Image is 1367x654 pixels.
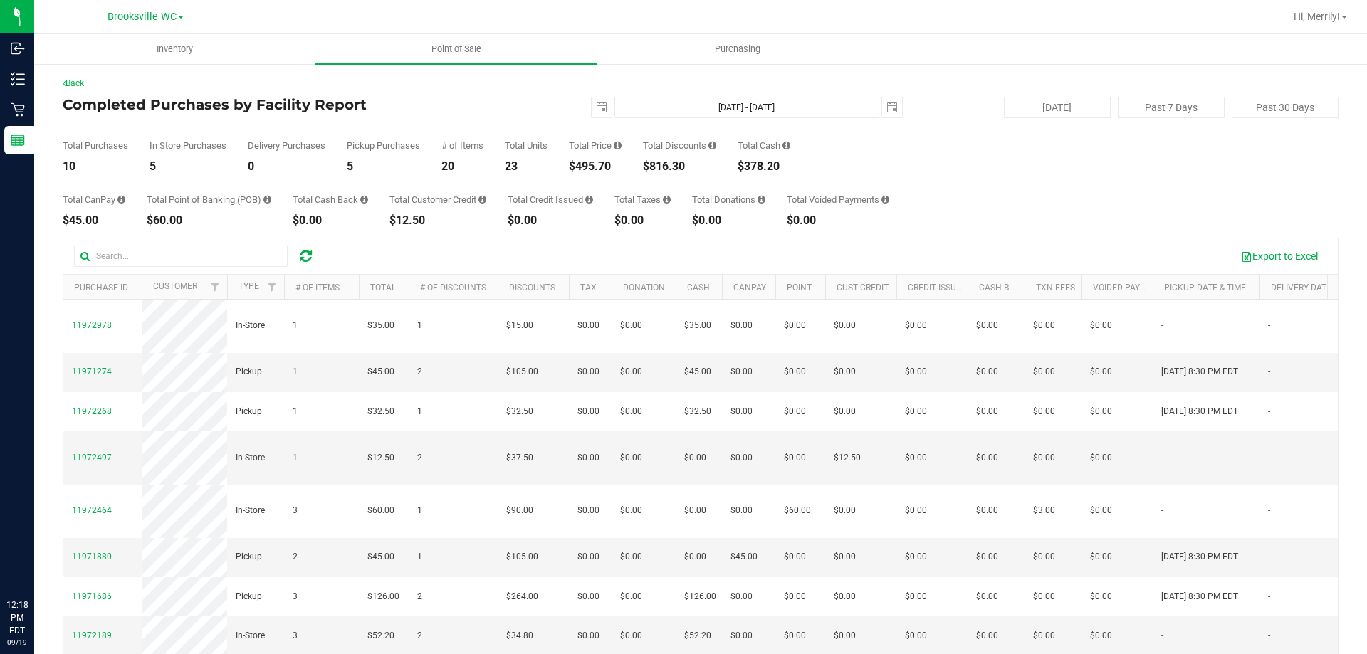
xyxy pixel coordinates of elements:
[441,161,483,172] div: 20
[367,451,394,465] span: $12.50
[577,590,599,603] span: $0.00
[72,406,112,416] span: 11972268
[1161,365,1238,379] span: [DATE] 8:30 PM EDT
[478,195,486,204] i: Sum of the successful, non-voided payments using account credit for all purchases in the date range.
[1033,365,1055,379] span: $0.00
[834,319,856,332] span: $0.00
[11,133,25,147] inline-svg: Reports
[11,72,25,86] inline-svg: Inventory
[1268,629,1270,643] span: -
[1161,451,1163,465] span: -
[236,451,265,465] span: In-Store
[1090,365,1112,379] span: $0.00
[63,215,125,226] div: $45.00
[620,405,642,418] span: $0.00
[1268,365,1270,379] span: -
[1268,504,1270,517] span: -
[63,195,125,204] div: Total CanPay
[905,451,927,465] span: $0.00
[506,590,538,603] span: $264.00
[1090,319,1112,332] span: $0.00
[643,141,716,150] div: Total Discounts
[236,550,262,564] span: Pickup
[1268,590,1270,603] span: -
[1090,504,1112,517] span: $0.00
[1090,590,1112,603] span: $0.00
[784,550,806,564] span: $0.00
[1161,629,1163,643] span: -
[63,141,128,150] div: Total Purchases
[236,504,265,517] span: In-Store
[1164,283,1246,292] a: Pickup Date & Time
[976,550,998,564] span: $0.00
[293,550,298,564] span: 2
[1090,451,1112,465] span: $0.00
[347,161,420,172] div: 5
[784,405,806,418] span: $0.00
[1093,283,1163,292] a: Voided Payment
[784,590,806,603] span: $0.00
[837,283,889,292] a: Cust Credit
[74,246,288,267] input: Search...
[905,590,927,603] span: $0.00
[1268,319,1270,332] span: -
[108,11,177,23] span: Brooksville WC
[63,97,488,112] h4: Completed Purchases by Facility Report
[614,141,622,150] i: Sum of the total prices of all purchases in the date range.
[72,591,112,601] span: 11971686
[506,550,538,564] span: $105.00
[730,319,753,332] span: $0.00
[1090,629,1112,643] span: $0.00
[248,161,325,172] div: 0
[72,320,112,330] span: 11972978
[784,365,806,379] span: $0.00
[417,365,422,379] span: 2
[976,319,998,332] span: $0.00
[620,550,642,564] span: $0.00
[620,629,642,643] span: $0.00
[620,319,642,332] span: $0.00
[905,319,927,332] span: $0.00
[14,540,57,583] iframe: Resource center
[620,365,642,379] span: $0.00
[1090,405,1112,418] span: $0.00
[506,405,533,418] span: $32.50
[577,629,599,643] span: $0.00
[72,505,112,515] span: 11972464
[417,590,422,603] span: 2
[1118,97,1225,118] button: Past 7 Days
[569,161,622,172] div: $495.70
[905,550,927,564] span: $0.00
[834,629,856,643] span: $0.00
[117,195,125,204] i: Sum of the successful, non-voided CanPay payment transactions for all purchases in the date range.
[293,405,298,418] span: 1
[1161,504,1163,517] span: -
[1268,550,1270,564] span: -
[1232,244,1327,268] button: Export to Excel
[620,504,642,517] span: $0.00
[738,161,790,172] div: $378.20
[614,215,671,226] div: $0.00
[370,283,396,292] a: Total
[733,283,766,292] a: CanPay
[11,41,25,56] inline-svg: Inbound
[293,365,298,379] span: 1
[577,550,599,564] span: $0.00
[293,195,368,204] div: Total Cash Back
[614,195,671,204] div: Total Taxes
[508,215,593,226] div: $0.00
[730,451,753,465] span: $0.00
[6,637,28,648] p: 09/19
[1033,405,1055,418] span: $0.00
[1161,319,1163,332] span: -
[367,629,394,643] span: $52.20
[782,141,790,150] i: Sum of the successful, non-voided cash payment transactions for all purchases in the date range. ...
[976,451,998,465] span: $0.00
[905,365,927,379] span: $0.00
[730,550,758,564] span: $45.00
[577,319,599,332] span: $0.00
[72,366,112,376] span: 11971274
[577,365,599,379] span: $0.00
[367,504,394,517] span: $60.00
[784,504,811,517] span: $60.00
